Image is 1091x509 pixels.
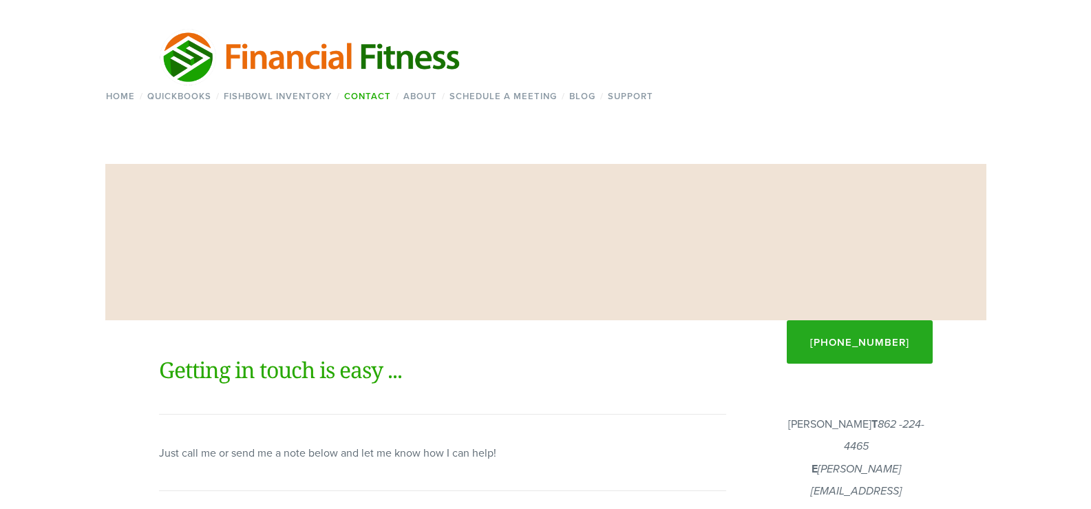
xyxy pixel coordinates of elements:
[565,86,600,106] a: Blog
[871,416,878,432] strong: T
[140,90,143,103] span: /
[102,86,140,106] a: Home
[562,90,565,103] span: /
[159,442,726,463] p: Just call me or send me a note below and let me know how I can help!
[340,86,396,106] a: Contact
[445,86,562,106] a: Schedule a Meeting
[159,353,726,386] h1: Getting in touch is easy ...
[812,461,818,477] strong: E
[220,86,337,106] a: Fishbowl Inventory
[337,90,340,103] span: /
[159,27,463,86] img: Financial Fitness Consulting
[844,418,924,453] em: 862 -224-4465
[159,225,933,259] h1: Contact
[216,90,220,103] span: /
[600,90,604,103] span: /
[604,86,658,106] a: Support
[787,320,933,364] a: [PHONE_NUMBER]
[442,90,445,103] span: /
[399,86,442,106] a: About
[396,90,399,103] span: /
[143,86,216,106] a: QuickBooks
